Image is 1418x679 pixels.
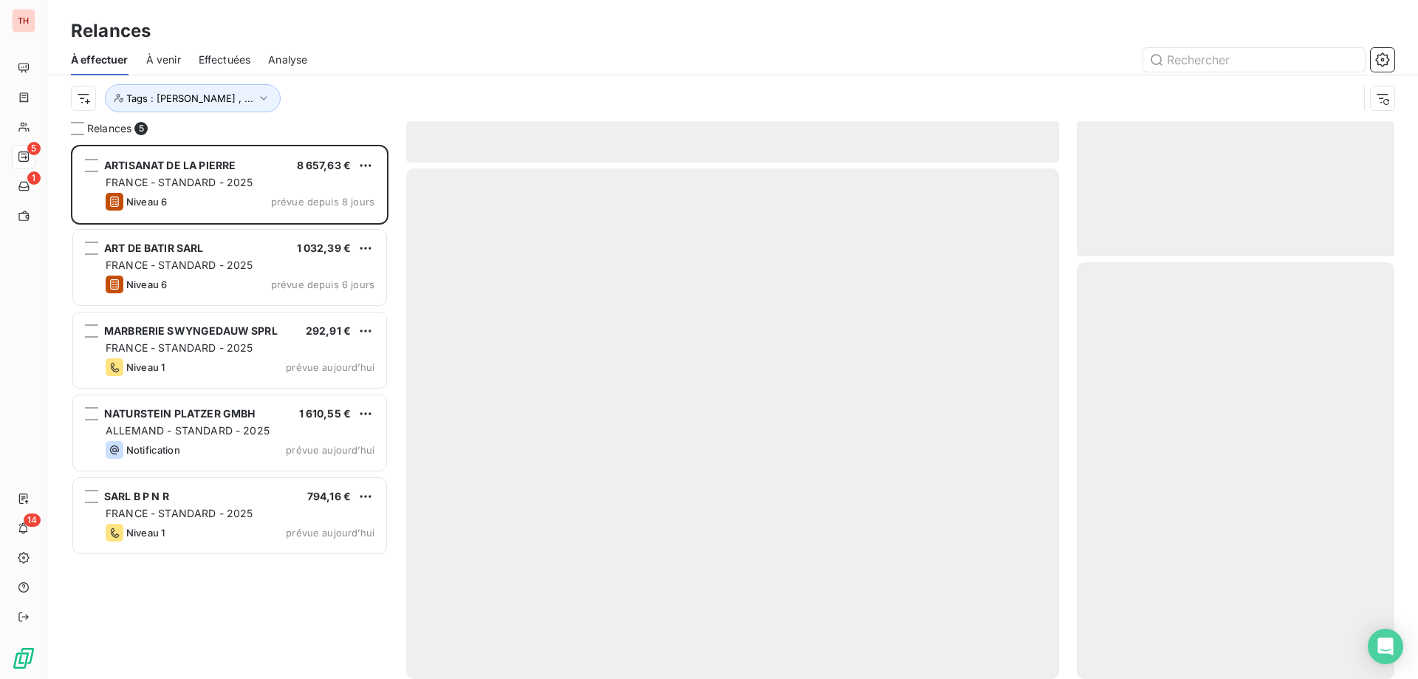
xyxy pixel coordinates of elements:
[126,279,167,290] span: Niveau 6
[104,242,204,254] span: ART DE BATIR SARL
[71,18,151,44] h3: Relances
[299,407,352,420] span: 1 610,55 €
[146,52,181,67] span: À venir
[71,145,388,679] div: grid
[286,361,374,373] span: prévue aujourd’hui
[104,407,255,420] span: NATURSTEIN PLATZER GMBH
[297,242,352,254] span: 1 032,39 €
[126,92,253,104] span: Tags : [PERSON_NAME] , ...
[286,527,374,539] span: prévue aujourd’hui
[307,490,351,502] span: 794,16 €
[306,324,351,337] span: 292,91 €
[104,324,278,337] span: MARBRERIE SWYNGEDAUW SPRL
[104,159,236,171] span: ARTISANAT DE LA PIERRE
[71,52,129,67] span: À effectuer
[27,171,41,185] span: 1
[106,176,253,188] span: FRANCE - STANDARD - 2025
[134,122,148,135] span: 5
[126,527,165,539] span: Niveau 1
[271,279,374,290] span: prévue depuis 6 jours
[268,52,307,67] span: Analyse
[126,361,165,373] span: Niveau 1
[126,444,180,456] span: Notification
[286,444,374,456] span: prévue aujourd’hui
[12,646,35,670] img: Logo LeanPay
[271,196,374,208] span: prévue depuis 8 jours
[106,341,253,354] span: FRANCE - STANDARD - 2025
[199,52,251,67] span: Effectuées
[104,490,169,502] span: SARL B P N R
[106,507,253,519] span: FRANCE - STANDARD - 2025
[24,513,41,527] span: 14
[297,159,352,171] span: 8 657,63 €
[87,121,131,136] span: Relances
[1143,48,1365,72] input: Rechercher
[106,259,253,271] span: FRANCE - STANDARD - 2025
[105,84,281,112] button: Tags : [PERSON_NAME] , ...
[1368,629,1403,664] div: Open Intercom Messenger
[12,9,35,33] div: TH
[126,196,167,208] span: Niveau 6
[27,142,41,155] span: 5
[106,424,270,437] span: ALLEMAND - STANDARD - 2025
